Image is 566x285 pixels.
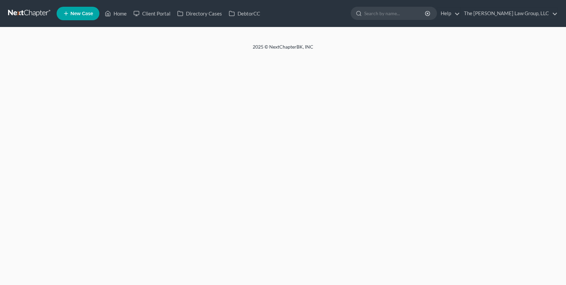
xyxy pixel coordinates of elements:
[225,7,263,20] a: DebtorCC
[174,7,225,20] a: Directory Cases
[101,7,130,20] a: Home
[437,7,460,20] a: Help
[461,7,558,20] a: The [PERSON_NAME] Law Group, LLC
[364,7,426,20] input: Search by name...
[91,44,475,56] div: 2025 © NextChapterBK, INC
[130,7,174,20] a: Client Portal
[70,11,93,16] span: New Case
